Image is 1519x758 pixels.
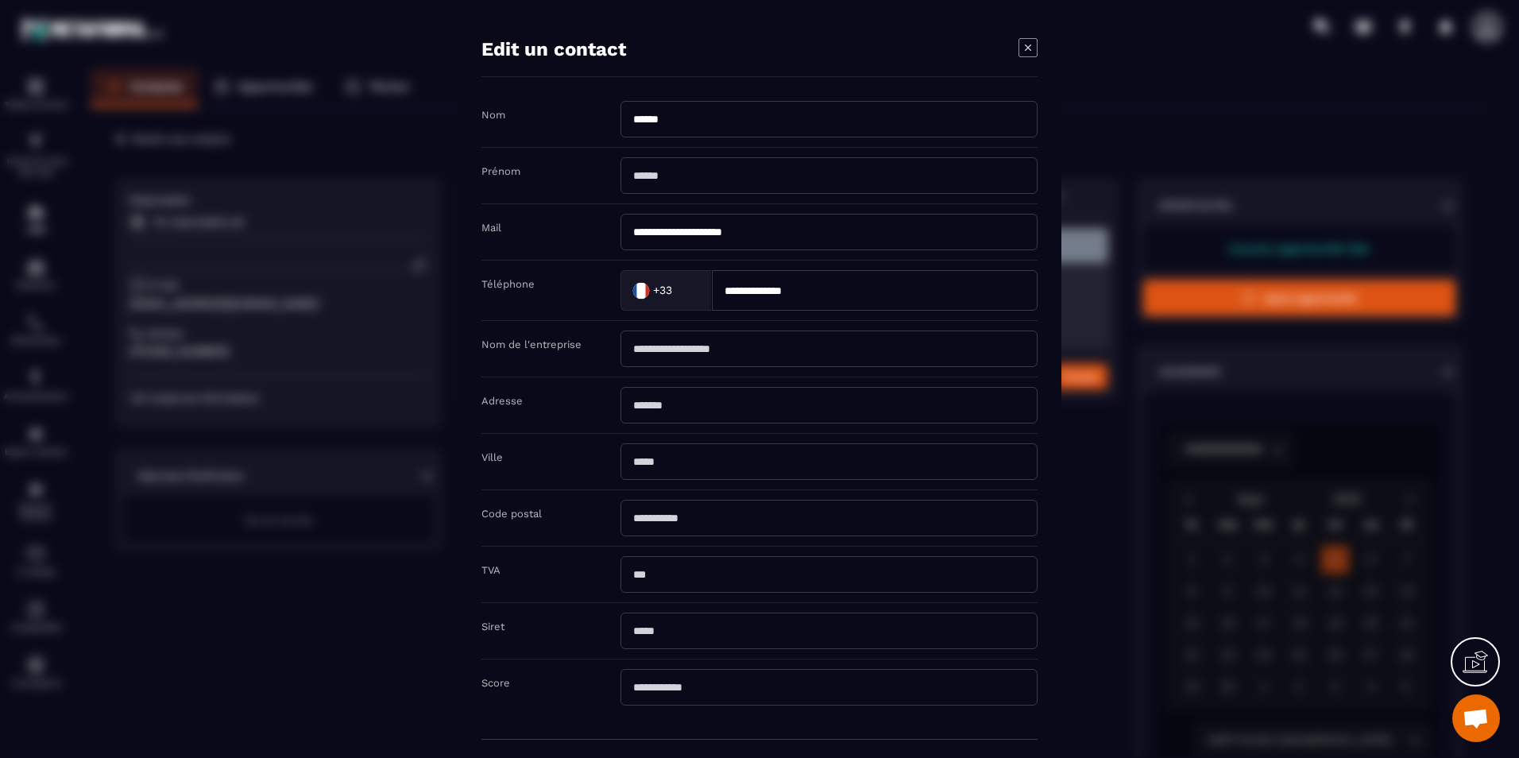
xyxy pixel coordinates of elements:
[481,38,626,60] h4: Edit un contact
[625,274,657,306] img: Country Flag
[481,109,505,121] label: Nom
[675,278,695,302] input: Search for option
[481,395,523,407] label: Adresse
[481,451,503,463] label: Ville
[1452,694,1500,742] a: Ouvrir le chat
[481,338,582,350] label: Nom de l'entreprise
[481,165,520,177] label: Prénom
[653,282,672,298] span: +33
[481,222,501,234] label: Mail
[620,270,712,311] div: Search for option
[481,508,542,520] label: Code postal
[481,621,504,632] label: Siret
[481,564,501,576] label: TVA
[481,677,510,689] label: Score
[481,278,535,290] label: Téléphone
